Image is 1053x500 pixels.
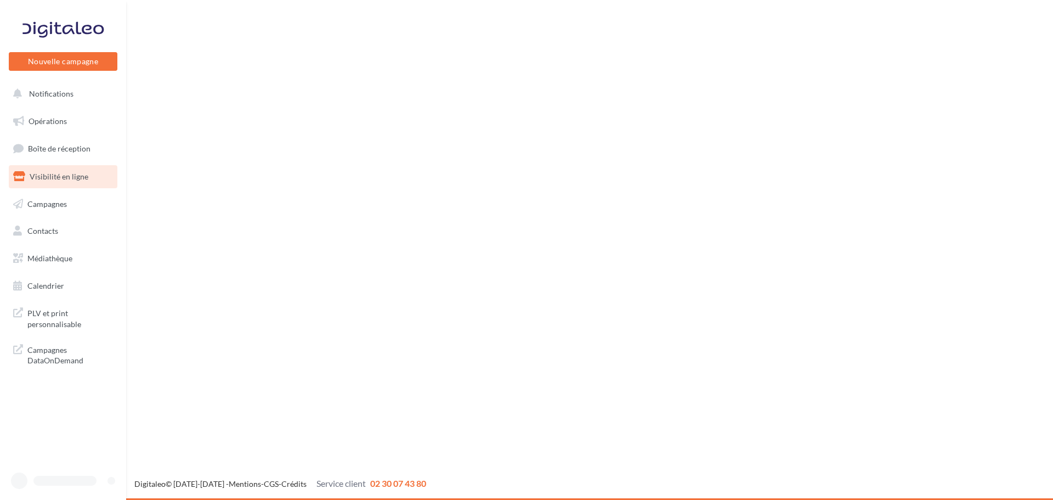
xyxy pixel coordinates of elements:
[29,116,67,126] span: Opérations
[27,342,113,366] span: Campagnes DataOnDemand
[27,281,64,290] span: Calendrier
[27,254,72,263] span: Médiathèque
[134,479,426,488] span: © [DATE]-[DATE] - - -
[134,479,166,488] a: Digitaleo
[30,172,88,181] span: Visibilité en ligne
[229,479,261,488] a: Mentions
[7,110,120,133] a: Opérations
[7,247,120,270] a: Médiathèque
[7,82,115,105] button: Notifications
[28,144,90,153] span: Boîte de réception
[27,226,58,235] span: Contacts
[27,306,113,329] span: PLV et print personnalisable
[7,274,120,297] a: Calendrier
[7,301,120,334] a: PLV et print personnalisable
[29,89,73,98] span: Notifications
[264,479,279,488] a: CGS
[7,338,120,370] a: Campagnes DataOnDemand
[7,165,120,188] a: Visibilité en ligne
[281,479,307,488] a: Crédits
[9,52,117,71] button: Nouvelle campagne
[7,193,120,216] a: Campagnes
[7,220,120,243] a: Contacts
[27,199,67,208] span: Campagnes
[7,137,120,160] a: Boîte de réception
[370,478,426,488] span: 02 30 07 43 80
[316,478,366,488] span: Service client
